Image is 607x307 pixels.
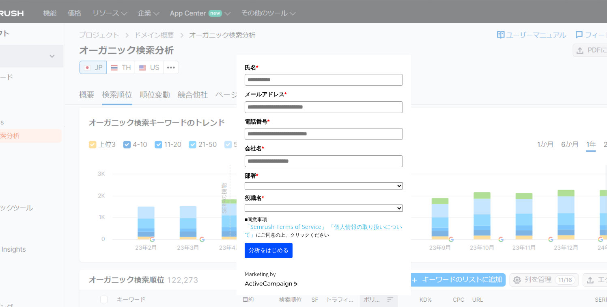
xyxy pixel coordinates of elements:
button: 分析をはじめる [245,243,293,258]
label: メールアドレス [245,90,403,99]
label: 役職名 [245,194,403,202]
label: 部署 [245,171,403,180]
p: ■同意事項 にご同意の上、クリックください [245,216,403,239]
a: 「Semrush Terms of Service」 [245,223,327,231]
label: 氏名 [245,63,403,72]
label: 電話番号 [245,117,403,126]
label: 会社名 [245,144,403,153]
div: Marketing by [245,270,403,279]
a: 「個人情報の取り扱いについて」 [245,223,402,238]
